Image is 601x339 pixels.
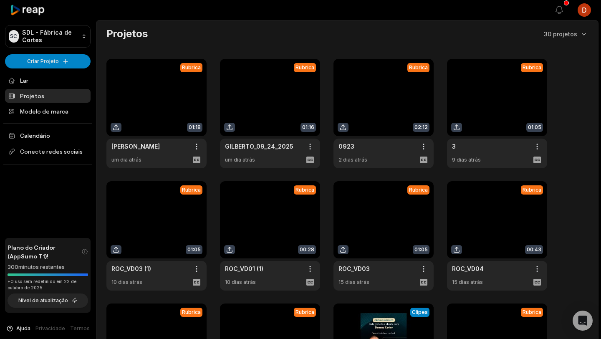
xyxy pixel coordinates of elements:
[8,279,76,290] font: *O uso será redefinido em 22 de outubro de 2025
[452,143,456,150] font: 3
[338,265,370,272] font: ROC_VD03
[111,265,151,272] font: ROC_VD03 (1)
[8,263,18,270] font: 300
[20,148,83,155] font: Conecte redes sociais
[27,58,59,64] font: Criar Projeto
[225,264,263,273] a: ROC_VD01 (1)
[544,30,577,38] font: 30 projetos
[20,132,50,139] font: Calendário
[544,30,588,38] button: 30 projetos
[10,33,17,39] font: SC
[6,325,30,332] button: Ajuda
[20,108,68,115] font: Modelo de marca
[338,143,354,150] font: 0923
[225,142,293,151] a: GILBERTO_09_24_2025
[111,143,160,150] font: [PERSON_NAME]
[18,297,68,304] font: Nível de atualização
[8,244,56,260] font: Plano do Criador (AppSumo T1)
[338,264,370,273] a: ROC_VD03
[70,325,90,332] a: Termos
[20,92,44,99] font: Projetos
[106,28,148,40] font: Projetos
[5,89,91,103] a: Projetos
[18,263,65,270] font: minutos restantes
[452,265,484,272] font: ROC_VD04
[35,325,65,332] a: Privacidade
[20,77,28,84] font: Lar
[5,104,91,118] a: Modelo de marca
[5,54,91,68] button: Criar Projeto
[225,143,293,150] font: GILBERTO_09_24_2025
[5,129,91,142] a: Calendário
[225,265,263,272] font: ROC_VD01 (1)
[22,29,72,43] font: SDL - Fábrica de Cortes
[16,325,30,331] font: Ajuda
[573,311,593,331] div: Abra o Intercom Messenger
[8,293,88,308] button: Nível de atualização
[452,142,456,151] a: 3
[47,253,48,260] font: !
[5,73,91,87] a: Lar
[111,142,160,151] a: [PERSON_NAME]
[338,142,354,151] a: 0923
[452,264,484,273] a: ROC_VD04
[111,264,151,273] a: ROC_VD03 (1)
